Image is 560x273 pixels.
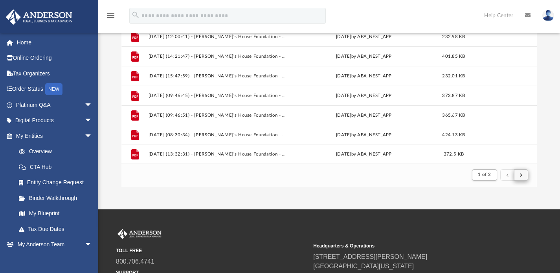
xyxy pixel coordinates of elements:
a: Tax Due Dates [11,221,104,237]
button: [DATE] (14:21:47) - [PERSON_NAME]'s House Foundation - Mail from [PERSON_NAME].pdf [148,53,290,59]
small: Headquarters & Operations [313,242,505,249]
a: My Entitiesarrow_drop_down [6,128,104,144]
span: arrow_drop_down [84,97,100,113]
span: 401.85 KB [442,54,465,58]
a: Platinum Q&Aarrow_drop_down [6,97,104,113]
a: Overview [11,144,104,159]
a: 800.706.4741 [116,258,154,265]
button: [DATE] (12:00:41) - [PERSON_NAME]'s House Foundation - Mail from Cardmember Dispute Services.pdf [148,34,290,39]
a: Entity Change Request [11,175,104,191]
a: My Anderson Teamarrow_drop_down [6,237,100,253]
a: Online Ordering [6,50,104,66]
span: arrow_drop_down [84,128,100,144]
div: [DATE] by ABA_NEST_APP [293,112,435,119]
button: [DATE] (09:46:51) - [PERSON_NAME]'s House Foundation - Mail from [PERSON_NAME].pdf [148,112,290,117]
span: 232.98 KB [442,34,465,38]
div: [DATE] by ABA_NEST_APP [293,53,435,60]
div: [DATE] by ABA_NEST_APP [293,131,435,138]
a: [STREET_ADDRESS][PERSON_NAME] [313,253,427,260]
a: Order StatusNEW [6,81,104,97]
span: 365.67 KB [442,113,465,117]
a: menu [106,15,116,20]
div: NEW [45,83,62,95]
span: 372.5 KB [444,152,464,156]
a: CTA Hub [11,159,104,175]
i: search [131,11,140,19]
a: Tax Organizers [6,66,104,81]
span: arrow_drop_down [84,113,100,129]
button: 1 of 2 [472,169,497,180]
img: Anderson Advisors Platinum Portal [4,9,75,25]
span: 424.13 KB [442,132,465,137]
div: [DATE] by ABA_NEST_APP [293,72,435,79]
div: [DATE] by ABA_NEST_APP [293,151,435,158]
a: Digital Productsarrow_drop_down [6,113,104,128]
a: My Blueprint [11,206,100,222]
small: TOLL FREE [116,247,308,254]
img: User Pic [542,10,554,21]
span: 232.01 KB [442,73,465,78]
div: [DATE] by ABA_NEST_APP [293,33,435,40]
span: 373.87 KB [442,93,465,97]
a: Binder Walkthrough [11,190,104,206]
img: Anderson Advisors Platinum Portal [116,229,163,239]
div: grid [121,24,537,163]
button: [DATE] (09:46:45) - [PERSON_NAME]'s House Foundation - Mail from [PERSON_NAME].pdf [148,93,290,98]
span: 1 of 2 [478,172,491,177]
a: Home [6,35,104,50]
button: [DATE] (15:47:59) - [PERSON_NAME]'s House Foundation - Mail from Credit Services BP Business Solu... [148,73,290,78]
button: [DATE] (08:30:34) - [PERSON_NAME]'s House Foundation - Mail from [GEOGRAPHIC_DATA][PERSON_NAME].pdf [148,132,290,137]
span: arrow_drop_down [84,237,100,253]
i: menu [106,11,116,20]
div: [DATE] by ABA_NEST_APP [293,92,435,99]
a: [GEOGRAPHIC_DATA][US_STATE] [313,263,414,269]
button: [DATE] (13:32:31) - [PERSON_NAME]'s House Foundation - Mail from [PERSON_NAME].pdf [148,152,290,157]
